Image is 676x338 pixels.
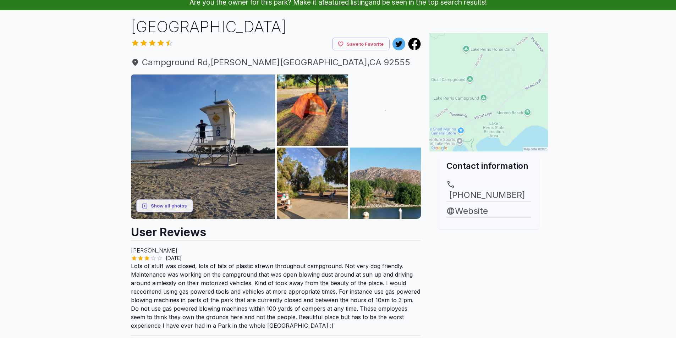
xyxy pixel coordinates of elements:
span: [DATE] [163,255,185,262]
a: Website [446,205,531,217]
img: AAcXr8r4fMoX_7I8PF9u84UM8XWbfmt6-1q-RJPgyHVI3aLjlrzJcRc_GwVfEBcdKUHviNgD_kCVGSsUMVj6yPEz3ditRYBSN... [277,148,348,219]
button: Save to Favorite [332,38,390,51]
h1: [GEOGRAPHIC_DATA] [131,16,421,38]
a: Campground Rd,[PERSON_NAME][GEOGRAPHIC_DATA],CA 92555 [131,56,421,69]
img: Map for Lake Perris Campground [429,33,548,151]
span: Campground Rd , [PERSON_NAME][GEOGRAPHIC_DATA] , CA 92555 [131,56,421,69]
h2: User Reviews [131,219,421,240]
img: AAcXr8pN-IT-hcf5Ku_Dmke2ulpBXc9-j7MeWLyWW5kH67JqZ3vA60Dq-7pXume6eP-sQdMdHczaKrpq-w0biLbozMnZyah6x... [350,148,421,219]
button: Show all photos [136,199,193,212]
p: Lots of stuff was closed, lots of bits of plastic strewn throughout campground. Not very dog frie... [131,262,421,330]
h2: Contact information [446,160,531,172]
img: AAcXr8os7TCqAxlN4yIMVO18pvsm5O2eyAGcWZWvlDijdTkR5VGbCVA9ITBEswocIENN61odfQxLIlru8JZMqLBuoE53g7hdg... [131,74,275,219]
img: AAcXr8qxnfrtFOhqxXec1oHBe3gUthMbG4woZmqN7h7a-qFoGRWzevnT9K0kRoHu4vURzn8XvgodTi3fW_Ma91DMFlkZlk_ah... [350,74,421,146]
a: [PHONE_NUMBER] [446,180,531,201]
p: [PERSON_NAME] [131,246,421,255]
img: AAcXr8oZxeyv0ziyEbGzpjms296hrPA3UdfCL9OXIzAyY2jHf4HJGMv25iRO0gzGD44-ZBaQy9mgrxsCTcrupiANFmXAgoSPo... [277,74,348,146]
